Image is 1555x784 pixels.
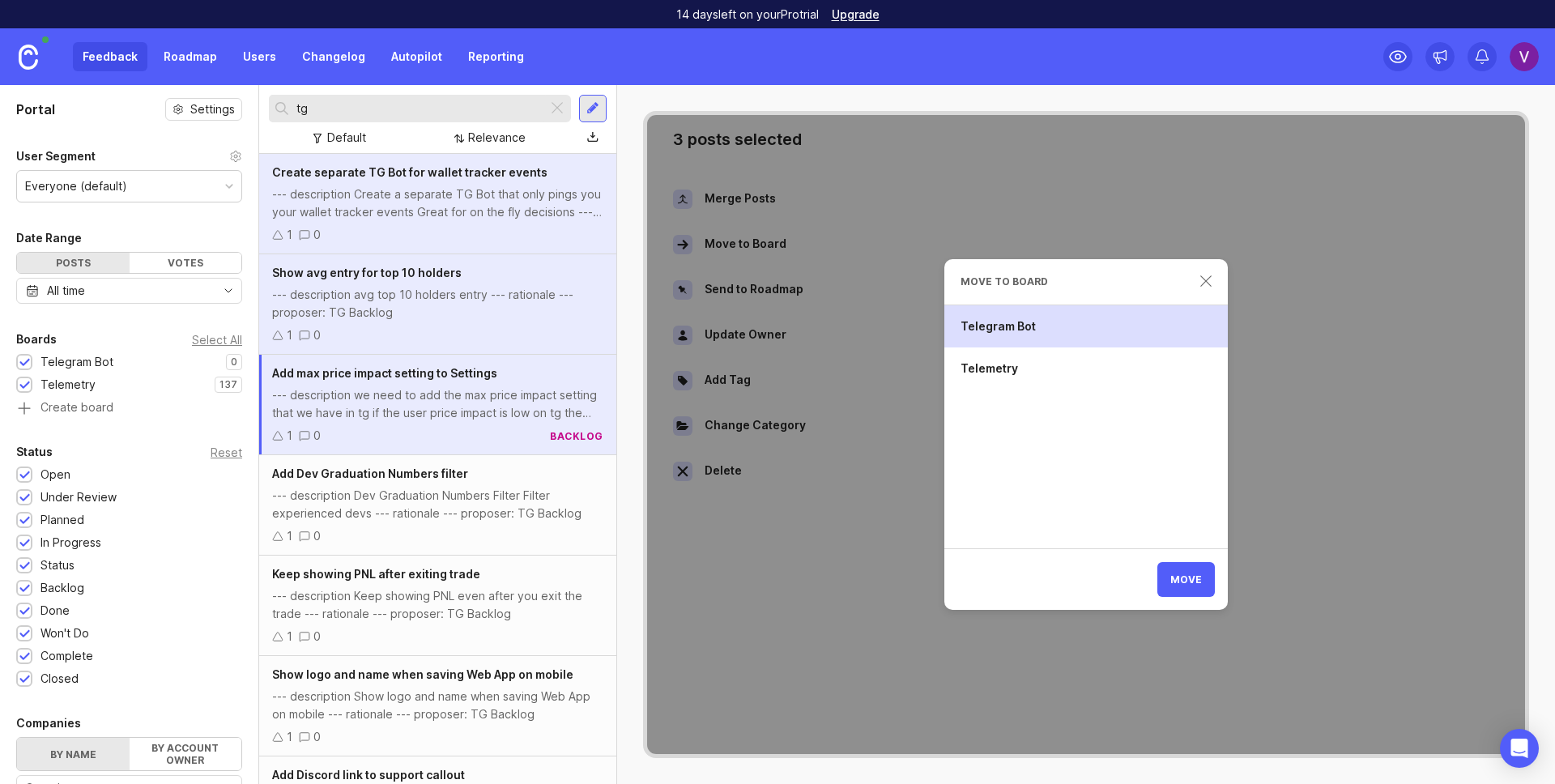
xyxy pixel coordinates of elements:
[40,624,89,642] div: Won't Do
[40,353,113,371] div: Telegram Bot
[40,466,70,484] div: Open
[1510,42,1539,71] img: Vic
[327,129,366,147] div: Default
[961,275,1048,288] div: Move to Board
[16,330,57,349] div: Boards
[272,165,547,179] span: Create separate TG Bot for wallet tracker events
[17,738,130,770] label: By name
[40,511,84,529] div: Planned
[676,6,819,23] p: 14 days left on your Pro trial
[16,228,82,248] div: Date Range
[165,98,242,121] button: Settings
[25,177,127,195] div: Everyone (default)
[272,688,603,723] div: --- description Show logo and name when saving Web App on mobile --- rationale --- proposer: TG B...
[219,378,237,391] p: 137
[192,335,242,344] div: Select All
[259,254,616,355] a: Show avg entry for top 10 holders--- description avg top 10 holders entry --- rationale --- propo...
[468,129,526,147] div: Relevance
[313,226,321,244] div: 0
[259,656,616,756] a: Show logo and name when saving Web App on mobile--- description Show logo and name when saving We...
[272,587,603,623] div: --- description Keep showing PNL even after you exit the trade --- rationale --- proposer: TG Bac...
[47,282,85,300] div: All time
[313,326,321,344] div: 0
[231,356,237,369] p: 0
[287,728,292,746] div: 1
[40,670,79,688] div: Closed
[272,567,480,581] span: Keep showing PNL after exiting trade
[381,42,452,71] a: Autopilot
[944,347,1228,390] div: Telemetry
[313,427,321,445] div: 0
[40,579,84,597] div: Backlog
[272,768,465,782] span: Add Discord link to support callout
[1500,729,1539,768] div: Open Intercom Messenger
[272,366,497,380] span: Add max price impact setting to Settings
[190,101,235,117] span: Settings
[130,253,242,273] div: Votes
[272,667,573,681] span: Show logo and name when saving Web App on mobile
[272,386,603,422] div: --- description we need to add the max price impact setting that we have in tg if the user price ...
[16,147,96,166] div: User Segment
[40,647,93,665] div: Complete
[272,467,468,480] span: Add Dev Graduation Numbers filter
[259,355,616,455] a: Add max price impact setting to Settings--- description we need to add the max price impact setti...
[40,602,70,620] div: Done
[287,326,292,344] div: 1
[296,100,541,117] input: Search...
[272,487,603,522] div: --- description Dev Graduation Numbers Filter Filter experienced devs --- rationale --- proposer:...
[287,628,292,646] div: 1
[287,226,292,244] div: 1
[16,442,53,462] div: Status
[16,714,81,733] div: Companies
[259,154,616,254] a: Create separate TG Bot for wallet tracker events--- description Create a separate TG Bot that onl...
[1157,562,1215,597] button: Move
[16,100,55,119] h1: Portal
[40,534,101,552] div: In Progress
[16,402,242,416] a: Create board
[211,448,242,457] div: Reset
[154,42,227,71] a: Roadmap
[313,728,321,746] div: 0
[287,527,292,545] div: 1
[550,429,603,443] div: backlog
[130,738,242,770] label: By account owner
[40,556,75,574] div: Status
[1170,573,1202,586] span: Move
[19,45,38,70] img: Canny Home
[272,266,462,279] span: Show avg entry for top 10 holders
[40,488,117,506] div: Under Review
[458,42,534,71] a: Reporting
[272,185,603,221] div: --- description Create a separate TG Bot that only pings you your wallet tracker events Great for...
[215,284,241,297] svg: toggle icon
[832,9,880,20] a: Upgrade
[17,253,130,273] div: Posts
[292,42,375,71] a: Changelog
[287,427,292,445] div: 1
[259,556,616,656] a: Keep showing PNL after exiting trade--- description Keep showing PNL even after you exit the trad...
[259,455,616,556] a: Add Dev Graduation Numbers filter--- description Dev Graduation Numbers Filter Filter experienced...
[313,527,321,545] div: 0
[272,286,603,322] div: --- description avg top 10 holders entry --- rationale --- proposer: TG Backlog
[40,376,96,394] div: Telemetry
[313,628,321,646] div: 0
[233,42,286,71] a: Users
[944,305,1228,347] div: Telegram Bot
